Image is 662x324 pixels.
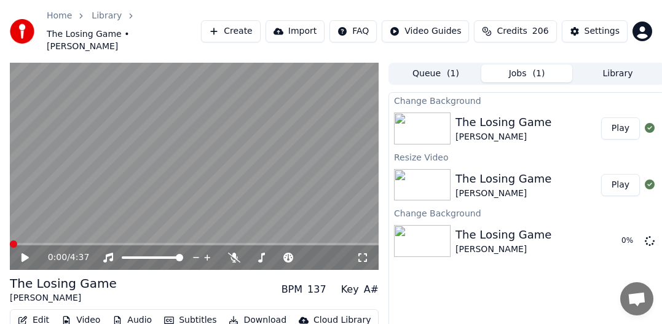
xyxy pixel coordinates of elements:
div: [PERSON_NAME] [455,188,551,200]
span: Credits [497,25,527,38]
div: BPM [282,282,302,297]
div: The Losing Game [455,170,551,188]
button: Import [266,20,325,42]
button: Video Guides [382,20,469,42]
div: [PERSON_NAME] [10,292,117,304]
span: 4:37 [70,251,89,264]
img: youka [10,19,34,44]
div: The Losing Game [455,114,551,131]
a: Library [92,10,122,22]
div: Key [341,282,359,297]
button: Play [601,174,640,196]
div: [PERSON_NAME] [455,243,551,256]
button: Queue [390,65,481,82]
span: 206 [532,25,549,38]
div: The Losing Game [10,275,117,292]
button: FAQ [329,20,377,42]
span: ( 1 ) [447,68,459,80]
span: 0:00 [48,251,67,264]
span: The Losing Game • [PERSON_NAME] [47,28,201,53]
button: Create [201,20,261,42]
div: 137 [307,282,326,297]
div: / [48,251,77,264]
div: Open chat [620,282,653,315]
nav: breadcrumb [47,10,201,53]
button: Play [601,117,640,140]
div: 0 % [621,236,640,246]
div: Settings [585,25,620,38]
div: The Losing Game [455,226,551,243]
button: Jobs [481,65,572,82]
div: [PERSON_NAME] [455,131,551,143]
button: Settings [562,20,628,42]
span: ( 1 ) [533,68,545,80]
div: A# [364,282,379,297]
button: Credits206 [474,20,556,42]
a: Home [47,10,72,22]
